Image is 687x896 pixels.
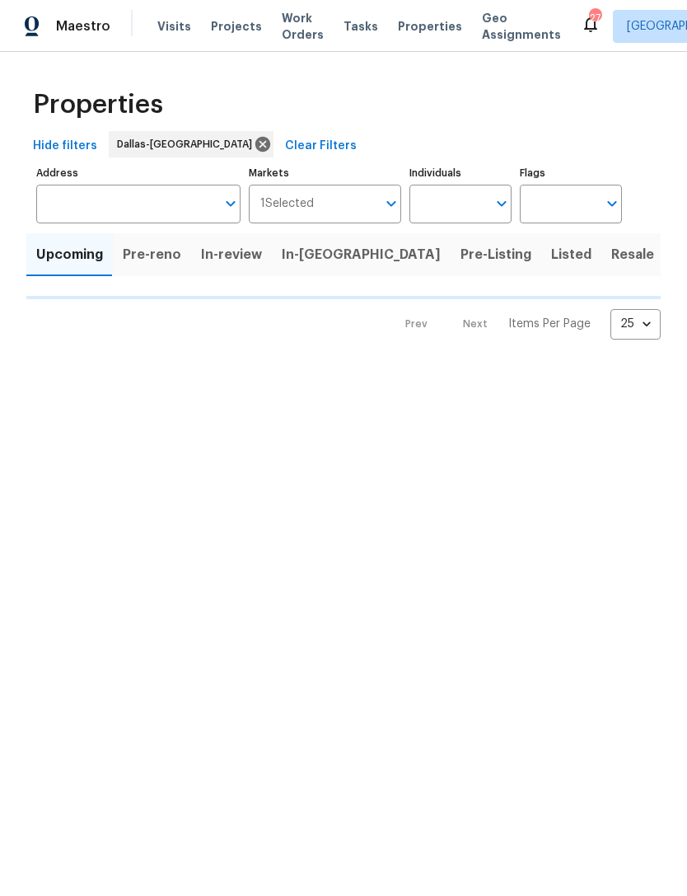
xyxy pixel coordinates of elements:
[490,192,513,215] button: Open
[260,197,314,211] span: 1 Selected
[398,18,462,35] span: Properties
[36,243,103,266] span: Upcoming
[601,192,624,215] button: Open
[56,18,110,35] span: Maestro
[36,168,241,178] label: Address
[26,131,104,162] button: Hide filters
[482,10,561,43] span: Geo Assignments
[460,243,531,266] span: Pre-Listing
[508,316,591,332] p: Items Per Page
[201,243,262,266] span: In-review
[33,96,163,113] span: Properties
[33,136,97,157] span: Hide filters
[390,309,661,340] nav: Pagination Navigation
[611,243,654,266] span: Resale
[409,168,512,178] label: Individuals
[282,10,324,43] span: Work Orders
[589,10,601,26] div: 27
[249,168,402,178] label: Markets
[282,243,441,266] span: In-[GEOGRAPHIC_DATA]
[109,131,273,157] div: Dallas-[GEOGRAPHIC_DATA]
[380,192,403,215] button: Open
[117,136,259,152] span: Dallas-[GEOGRAPHIC_DATA]
[278,131,363,162] button: Clear Filters
[157,18,191,35] span: Visits
[610,303,661,345] div: 25
[123,243,181,266] span: Pre-reno
[219,192,242,215] button: Open
[520,168,622,178] label: Flags
[551,243,591,266] span: Listed
[211,18,262,35] span: Projects
[343,21,378,32] span: Tasks
[285,136,357,157] span: Clear Filters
